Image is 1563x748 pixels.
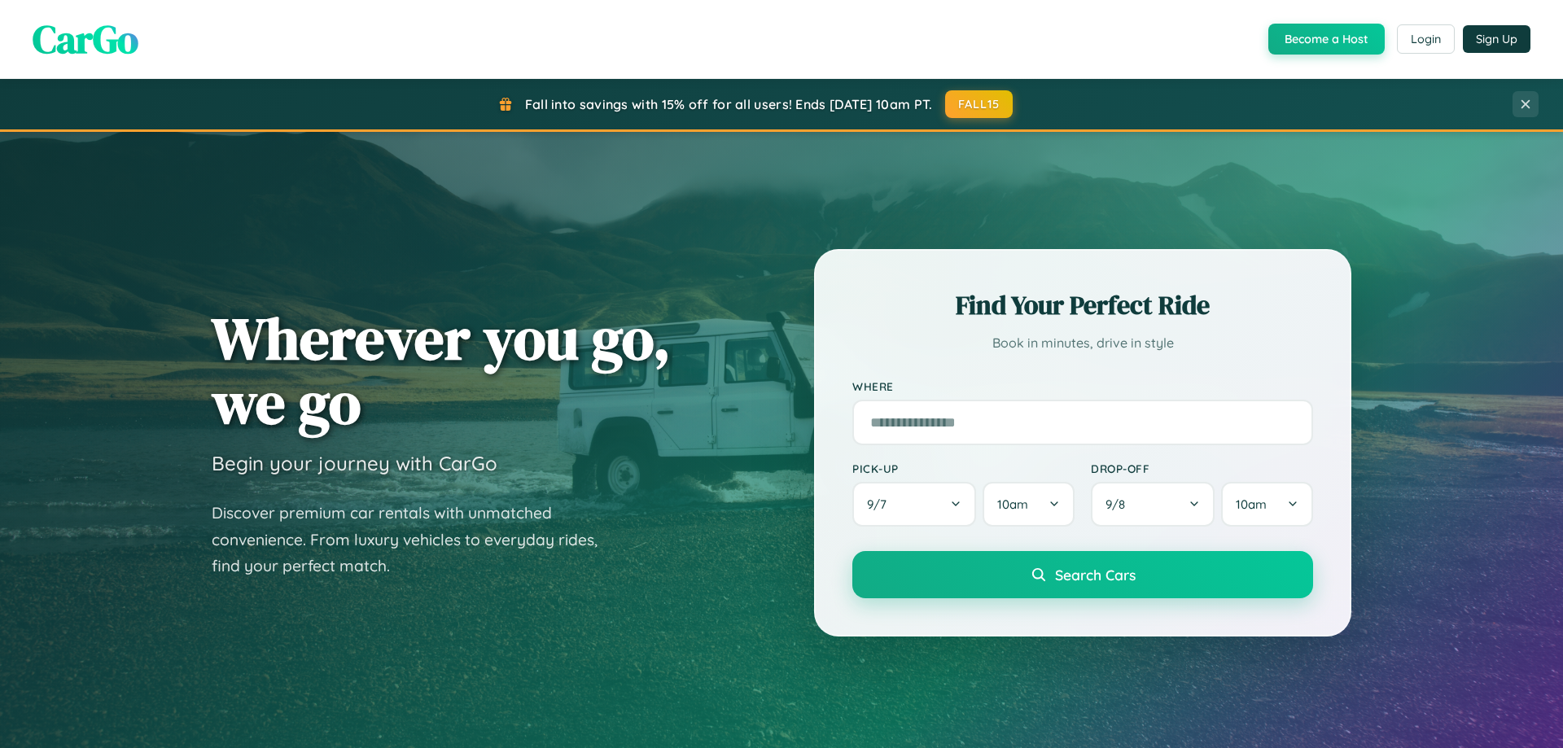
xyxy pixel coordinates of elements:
[1397,24,1455,54] button: Login
[1105,496,1133,512] span: 9 / 8
[852,331,1313,355] p: Book in minutes, drive in style
[33,12,138,66] span: CarGo
[212,306,671,435] h1: Wherever you go, we go
[1463,25,1530,53] button: Sign Up
[212,451,497,475] h3: Begin your journey with CarGo
[852,287,1313,323] h2: Find Your Perfect Ride
[212,500,619,580] p: Discover premium car rentals with unmatched convenience. From luxury vehicles to everyday rides, ...
[1221,482,1313,527] button: 10am
[1236,496,1267,512] span: 10am
[997,496,1028,512] span: 10am
[525,96,933,112] span: Fall into savings with 15% off for all users! Ends [DATE] 10am PT.
[945,90,1014,118] button: FALL15
[852,379,1313,393] label: Where
[852,551,1313,598] button: Search Cars
[867,496,895,512] span: 9 / 7
[1055,566,1136,584] span: Search Cars
[1268,24,1385,55] button: Become a Host
[1091,461,1313,475] label: Drop-off
[983,482,1075,527] button: 10am
[852,461,1075,475] label: Pick-up
[1091,482,1215,527] button: 9/8
[852,482,976,527] button: 9/7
